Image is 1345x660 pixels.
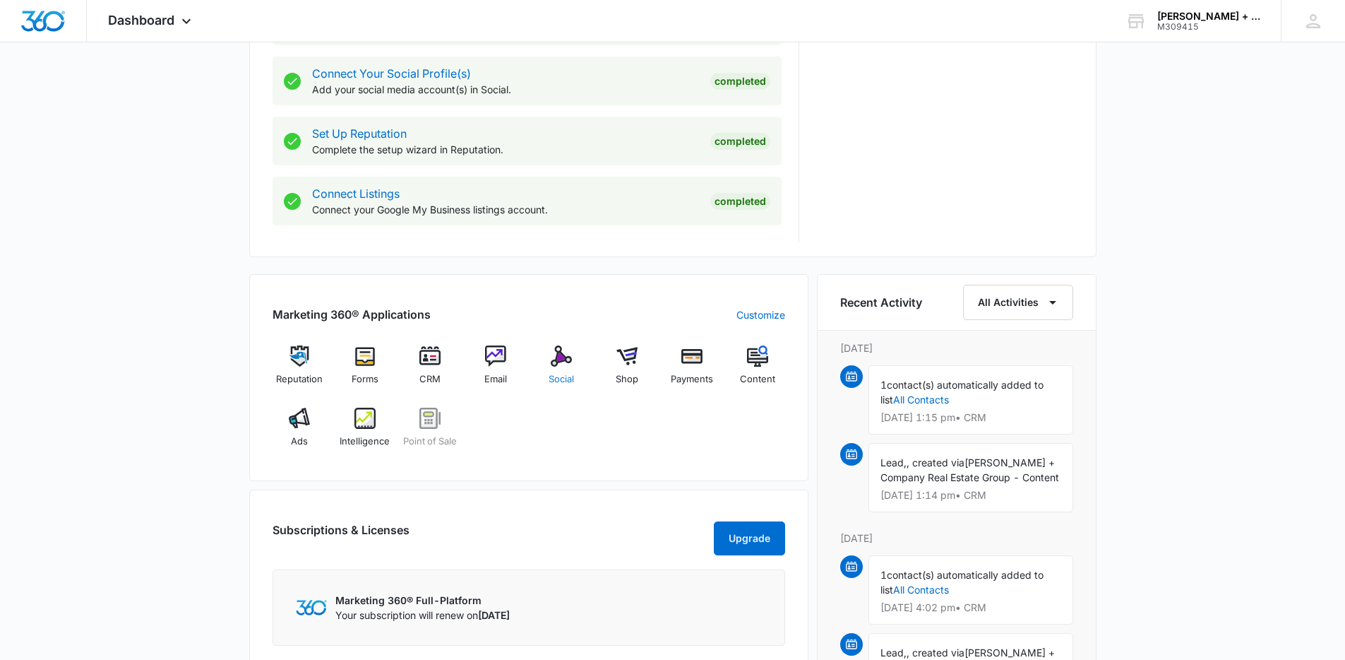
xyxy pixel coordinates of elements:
[880,569,1044,596] span: contact(s) automatically added to list
[276,372,323,387] span: Reputation
[893,584,949,596] a: All Contacts
[880,569,887,581] span: 1
[484,372,507,387] span: Email
[880,603,1061,613] p: [DATE] 4:02 pm • CRM
[312,66,471,81] a: Connect Your Social Profile(s)
[312,202,699,217] p: Connect your Google My Business listings account.
[312,82,699,97] p: Add your social media account(s) in Social.
[840,531,1073,546] p: [DATE]
[1157,11,1260,22] div: account name
[312,126,407,141] a: Set Up Reputation
[880,456,907,469] span: Lead,
[907,456,964,469] span: , created via
[534,346,589,396] a: Social
[710,73,770,90] div: Completed
[340,435,390,449] span: Intelligence
[296,600,327,615] img: Marketing 360 Logo
[312,187,400,201] a: Connect Listings
[335,593,510,608] p: Marketing 360® Full-Platform
[665,346,719,396] a: Payments
[907,647,964,659] span: , created via
[335,608,510,623] p: Your subscription will renew on
[549,372,574,387] span: Social
[337,408,392,459] a: Intelligence
[736,307,785,322] a: Customize
[403,408,458,459] a: Point of Sale
[108,13,174,28] span: Dashboard
[273,306,431,323] h2: Marketing 360® Applications
[880,379,887,391] span: 1
[671,372,713,387] span: Payments
[352,372,378,387] span: Forms
[880,456,1059,483] span: [PERSON_NAME] + Company Real Estate Group - Content
[273,521,410,550] h2: Subscriptions & Licenses
[337,346,392,396] a: Forms
[403,435,457,449] span: Point of Sale
[710,133,770,150] div: Completed
[710,193,770,210] div: Completed
[840,341,1073,355] p: [DATE]
[403,346,458,396] a: CRM
[880,413,1061,423] p: [DATE] 1:15 pm • CRM
[273,346,327,396] a: Reputation
[714,521,785,555] button: Upgrade
[1157,22,1260,32] div: account id
[880,490,1061,500] p: [DATE] 1:14 pm • CRM
[469,346,523,396] a: Email
[963,285,1073,320] button: All Activities
[478,609,510,621] span: [DATE]
[731,346,785,396] a: Content
[312,142,699,157] p: Complete the setup wizard in Reputation.
[880,379,1044,406] span: contact(s) automatically added to list
[840,294,922,311] h6: Recent Activity
[616,372,638,387] span: Shop
[740,372,775,387] span: Content
[419,372,441,387] span: CRM
[291,435,308,449] span: Ads
[880,647,907,659] span: Lead,
[599,346,654,396] a: Shop
[273,408,327,459] a: Ads
[893,394,949,406] a: All Contacts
